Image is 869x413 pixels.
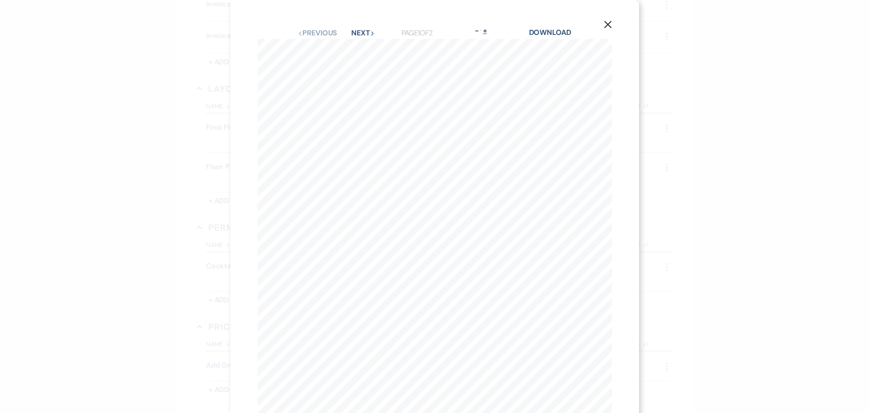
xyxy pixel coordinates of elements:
[481,27,488,34] button: +
[529,28,571,37] a: Download
[401,27,433,39] p: Page 1 of 2
[298,29,337,37] button: Previous
[351,29,375,37] button: Next
[473,27,480,34] button: -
